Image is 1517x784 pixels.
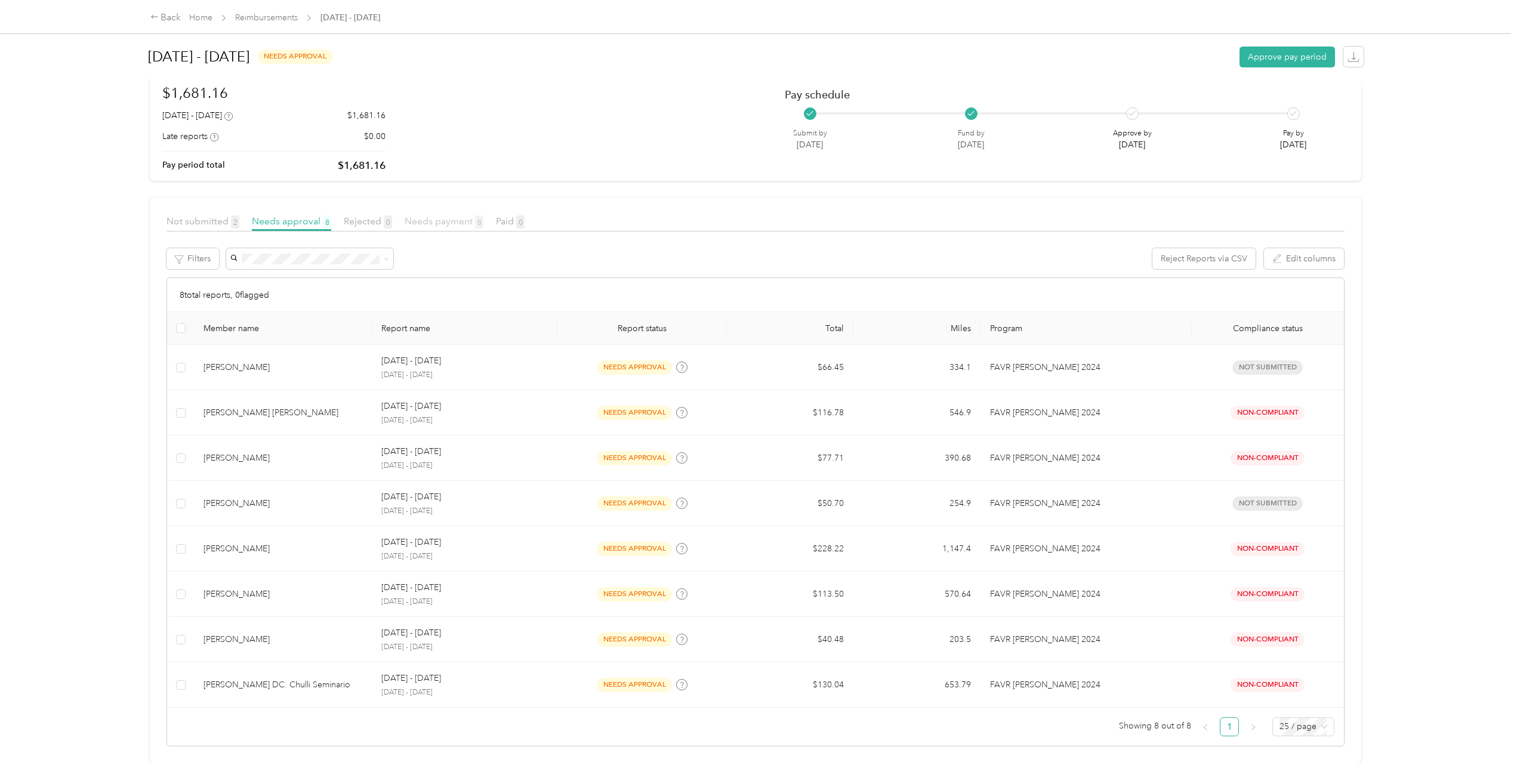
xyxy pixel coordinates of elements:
span: 2 [231,215,239,229]
p: FAVR [PERSON_NAME] 2024 [990,497,1182,510]
p: FAVR [PERSON_NAME] 2024 [990,542,1182,555]
td: 1,147.4 [853,526,980,572]
p: Approve by [1113,128,1152,139]
p: $1,681.16 [347,109,386,122]
span: Non-Compliant [1231,542,1305,555]
td: 334.1 [853,345,980,390]
a: Home [189,13,212,23]
td: 653.79 [853,662,980,708]
td: FAVR Montalvan 2024 [980,390,1192,436]
th: Report name [372,312,558,345]
td: 570.64 [853,572,980,617]
span: right [1250,724,1257,731]
div: Total [736,323,844,334]
div: Page Size [1272,717,1334,736]
div: 8 total reports, 0 flagged [167,278,1344,312]
td: $40.48 [727,617,854,662]
p: [DATE] [793,138,827,151]
td: $228.22 [727,526,854,572]
li: Next Page [1244,717,1263,736]
td: 254.9 [853,481,980,526]
td: 203.5 [853,617,980,662]
button: Edit columns [1264,248,1344,269]
span: 0 [516,215,525,229]
div: [PERSON_NAME] [203,361,362,374]
th: Program [980,312,1192,345]
span: 25 / page [1279,718,1327,736]
button: left [1196,717,1215,736]
td: $50.70 [727,481,854,526]
p: [DATE] - [DATE] [381,415,548,426]
div: Late reports [162,130,218,143]
span: Needs payment [405,215,483,227]
div: Member name [203,323,362,334]
span: Non-Compliant [1231,587,1305,601]
p: [DATE] - [DATE] [381,506,548,517]
p: [DATE] - [DATE] [381,551,548,562]
p: $1,681.16 [338,158,386,173]
span: Paid [496,215,525,227]
p: Pay period total [162,159,225,171]
p: [DATE] - [DATE] [381,626,441,640]
td: 390.68 [853,436,980,481]
p: [DATE] [1280,138,1306,151]
td: FAVR Montalvan 2024 [980,617,1192,662]
td: FAVR Montalvan 2024 [980,436,1192,481]
span: [DATE] - [DATE] [320,11,380,24]
p: FAVR [PERSON_NAME] 2024 [990,406,1182,419]
td: $77.71 [727,436,854,481]
a: 1 [1220,718,1238,736]
p: [DATE] [958,138,985,151]
button: Filters [166,248,219,269]
p: [DATE] - [DATE] [381,687,548,698]
div: [PERSON_NAME] [203,633,362,646]
span: Non-Compliant [1231,451,1305,465]
span: Not submitted [1232,360,1303,374]
p: FAVR [PERSON_NAME] 2024 [990,452,1182,465]
p: [DATE] - [DATE] [381,445,441,458]
button: Reject Reports via CSV [1152,248,1256,269]
h2: Pay schedule [785,88,1328,101]
li: 1 [1220,717,1239,736]
span: Rejected [344,215,392,227]
td: FAVR Montalvan 2024 [980,572,1192,617]
li: Previous Page [1196,717,1215,736]
td: FAVR Montalvan 2024 [980,662,1192,708]
p: FAVR [PERSON_NAME] 2024 [990,678,1182,692]
p: [DATE] - [DATE] [381,581,441,594]
h1: [DATE] - [DATE] [148,42,249,71]
span: left [1202,724,1209,731]
span: needs approval [597,587,672,601]
p: Pay by [1280,128,1306,139]
p: FAVR [PERSON_NAME] 2024 [990,361,1182,374]
p: Fund by [958,128,985,139]
p: FAVR [PERSON_NAME] 2024 [990,588,1182,601]
span: Showing 8 out of 8 [1119,717,1191,735]
p: [DATE] - [DATE] [381,490,441,504]
p: [DATE] - [DATE] [381,672,441,685]
button: right [1244,717,1263,736]
span: needs approval [258,50,333,63]
p: Submit by [793,128,827,139]
span: Non-Compliant [1231,406,1305,419]
button: Approve pay period [1239,47,1335,67]
span: needs approval [597,678,672,692]
span: needs approval [597,360,672,374]
p: [DATE] - [DATE] [381,400,441,413]
span: 0 [384,215,392,229]
span: Compliance status [1201,323,1334,334]
h1: $1,681.16 [162,82,386,103]
td: FAVR Montalvan 2024 [980,481,1192,526]
span: Not submitted [1232,496,1303,510]
div: [PERSON_NAME] [203,542,362,555]
p: [DATE] - [DATE] [381,461,548,471]
span: needs approval [597,406,672,419]
td: $116.78 [727,390,854,436]
span: 8 [475,215,483,229]
p: $0.00 [364,130,386,143]
p: [DATE] - [DATE] [381,354,441,368]
span: Not submitted [166,215,239,227]
div: [DATE] - [DATE] [162,109,233,122]
span: needs approval [597,632,672,646]
span: Non-Compliant [1231,632,1305,646]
